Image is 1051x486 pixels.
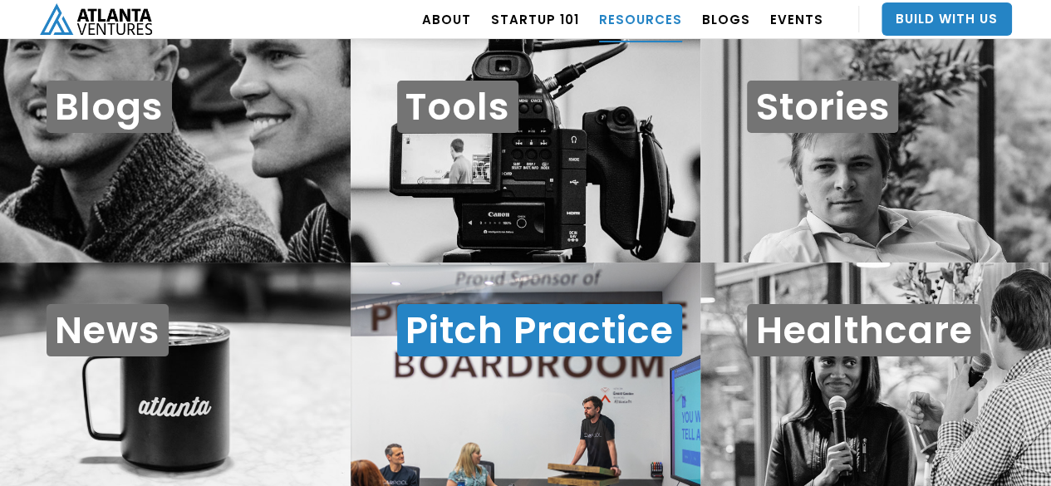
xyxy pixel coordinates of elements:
[700,263,1051,486] a: Healthcare
[397,304,682,356] h1: Pitch Practice
[351,263,701,486] a: Pitch Practice
[47,304,169,356] h1: News
[397,81,518,133] h1: Tools
[882,2,1012,36] a: Build With Us
[747,304,980,356] h1: Healthcare
[351,39,701,263] a: Tools
[747,81,898,133] h1: Stories
[47,81,172,133] h1: Blogs
[700,39,1051,263] a: Stories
